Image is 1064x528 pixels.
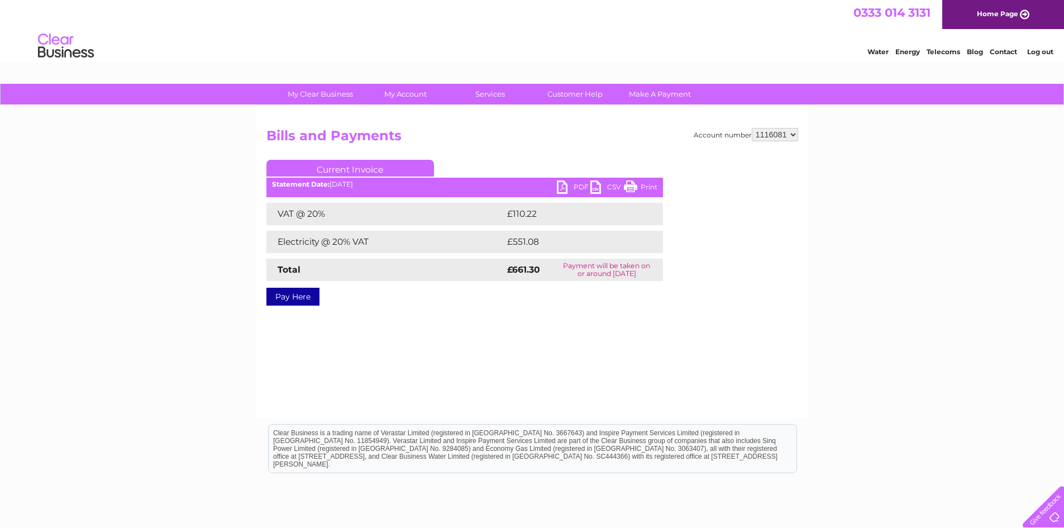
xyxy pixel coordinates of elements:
[266,203,504,225] td: VAT @ 20%
[853,6,931,20] a: 0333 014 3131
[266,288,319,306] a: Pay Here
[557,180,590,197] a: PDF
[37,29,94,63] img: logo.png
[359,84,451,104] a: My Account
[895,47,920,56] a: Energy
[867,47,889,56] a: Water
[444,84,536,104] a: Services
[266,231,504,253] td: Electricity @ 20% VAT
[269,6,796,54] div: Clear Business is a trading name of Verastar Limited (registered in [GEOGRAPHIC_DATA] No. 3667643...
[529,84,621,104] a: Customer Help
[278,264,300,275] strong: Total
[614,84,706,104] a: Make A Payment
[507,264,540,275] strong: £661.30
[927,47,960,56] a: Telecoms
[272,180,330,188] b: Statement Date:
[590,180,624,197] a: CSV
[266,180,663,188] div: [DATE]
[266,128,798,149] h2: Bills and Payments
[551,259,663,281] td: Payment will be taken on or around [DATE]
[504,203,641,225] td: £110.22
[504,231,642,253] td: £551.08
[274,84,366,104] a: My Clear Business
[266,160,434,177] a: Current Invoice
[694,128,798,141] div: Account number
[967,47,983,56] a: Blog
[624,180,657,197] a: Print
[990,47,1017,56] a: Contact
[1027,47,1053,56] a: Log out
